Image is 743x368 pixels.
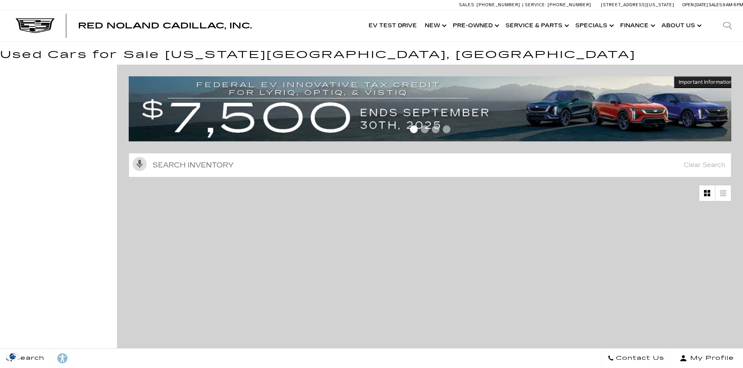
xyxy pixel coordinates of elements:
section: Click to Open Cookie Consent Modal [4,352,22,360]
img: vrp-tax-ending-august-version [129,76,737,141]
a: EV Test Drive [365,10,421,41]
span: [PHONE_NUMBER] [548,2,591,7]
a: Sales: [PHONE_NUMBER] [459,3,522,7]
span: Important Information [679,79,732,85]
span: Go to slide 1 [410,125,418,133]
span: Go to slide 2 [421,125,429,133]
a: Service: [PHONE_NUMBER] [522,3,593,7]
a: Contact Us [601,349,670,368]
span: [PHONE_NUMBER] [477,2,520,7]
input: Search Inventory [129,153,731,177]
span: Sales: [709,2,723,7]
a: Red Noland Cadillac, Inc. [78,22,252,30]
span: My Profile [687,353,734,364]
a: Pre-Owned [449,10,502,41]
a: About Us [658,10,704,41]
span: Red Noland Cadillac, Inc. [78,21,252,30]
button: Open user profile menu [670,349,743,368]
span: 9 AM-6 PM [723,2,743,7]
span: Contact Us [614,353,664,364]
span: Go to slide 3 [432,125,440,133]
a: Specials [571,10,616,41]
a: New [421,10,449,41]
span: Open [DATE] [682,2,708,7]
span: Search [12,353,44,364]
a: Finance [616,10,658,41]
span: Go to slide 4 [443,125,450,133]
img: Opt-Out Icon [4,352,22,360]
a: [STREET_ADDRESS][US_STATE] [601,2,674,7]
a: Service & Parts [502,10,571,41]
span: Service: [525,2,546,7]
img: Cadillac Dark Logo with Cadillac White Text [16,18,55,33]
span: Sales: [459,2,475,7]
button: Important Information [674,76,737,88]
svg: Click to toggle on voice search [133,157,147,171]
